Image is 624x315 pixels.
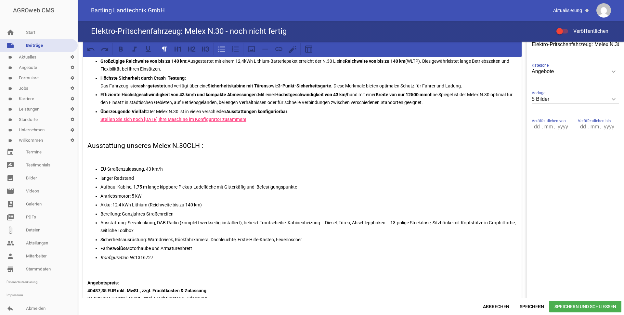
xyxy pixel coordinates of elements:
i: keyboard_arrow_down [608,94,619,104]
i: label [8,138,12,143]
i: attach_file [6,226,14,234]
u: Angebotspreis: [87,280,119,285]
i: settings [67,125,78,135]
i: store_mall_directory [6,265,14,273]
i: image [6,174,14,182]
p: Aufbau: Kabine, 1,75 m lange kippbare Pickup-Ladefläche mit Gitterkäfig und Befestigungspunkte [100,183,517,191]
i: rate_review [6,161,14,169]
p: Bereifung: Ganzjahres-Straßenreifen [100,210,517,218]
i: label [8,76,12,80]
span: Veröffentlichen [565,28,608,34]
p: Antriebsmotor: 5 kW [100,192,517,200]
i: settings [67,83,78,94]
p: Das Fahrzeug ist und verfügt über eine sowie . Diese Merkmale bieten optimalen Schutz für Fahrer ... [100,74,517,90]
p: langer Radstand [100,174,517,182]
strong: Überzeugende Vielfalt: [100,109,148,114]
i: label [8,107,12,112]
strong: Sicherheitskabine mit Türen [208,83,266,88]
i: note [6,42,14,49]
strong: Höchste Sicherheit durch Crash-Testung: [100,75,186,81]
p: Mit einer und mit einer ohne Spiegel ist der Melex N.30 optimal für den Einsatz in städtischen Ge... [100,91,517,106]
i: settings [67,62,78,73]
i: settings [67,135,78,146]
span: Veröffentlichen bis [578,118,611,124]
strong: 40487,35 [87,288,107,293]
input: dd [532,123,543,131]
p: 1316727 [100,254,517,261]
strong: Reichweite von bis zu 140 km [345,59,405,64]
p: Ausstattung: Servolenkung, DAB-Radio (komplett werkseitig installiert), beheizt Frontscheibe, Kab... [100,219,517,234]
input: dd [578,123,589,131]
i: home [6,29,14,36]
strong: Breite von nur 12500 mm [376,92,427,97]
h4: Elektro-Pritschenfahrzeug: Melex N.30 - noch nicht fertig [91,26,287,36]
p: Ausgestattet mit einem 12,4kWh Lithium-Batteriepaket erreicht der N.30 L eine (WLTP). Dies gewähr... [100,57,517,73]
i: people [6,239,14,247]
input: yyyy [601,123,617,131]
i: movie [6,187,14,195]
i: label [8,86,12,91]
i: label [8,128,12,132]
span: Bartling Landtechnik GmbH [91,7,165,13]
a: Stellen Sie sich noch [DATE] Ihre Maschine im Konfigurator zusammen! [100,117,246,122]
strong: crash-getestet [134,83,165,88]
input: mm [543,123,554,131]
p: EU-Straßenzulassung, 43 km/h [100,165,517,173]
i: person [6,252,14,260]
strong: Ausstattungen konfigurierbar [226,109,287,114]
strong: Effiziente Höchstgeschwindigkeit von 43 km/h und kompakte Abmessungen: [100,92,258,97]
p: 34.022,98 EUR zzgl. MwSt., zzgl. Frachtkosten & Zulassung [87,279,517,302]
i: reply [6,305,14,312]
p: Der Melex N.30 ist in vielen verschieden . [100,108,517,123]
i: settings [67,52,78,62]
i: settings [67,94,78,104]
i: label [8,55,12,59]
span: Speichern und Schließen [549,301,621,312]
span: Speichern [514,301,549,312]
i: keyboard_arrow_down [608,66,619,77]
i: label [8,66,12,70]
strong: 3-Punkt-Sicherheitsgurte [278,83,331,88]
i: picture_as_pdf [6,213,14,221]
strong: Großzügige Reichweite von bis zu 140 km: [100,59,188,64]
h3: Ausstattung unseres Melex N.30CLH : [87,141,517,151]
i: settings [67,73,78,83]
span: Abbrechen [478,301,514,312]
strong: EUR inkl. MwSt., zzgl. Frachtkosten & Zulassung [108,288,206,293]
p: Sicherheitsausrüstung: Warndreieck, Rückfahrkamera, Dachleuchte, Erste-Hilfe-Kasten, Feuerlöscher [100,236,517,243]
em: Konfiguration Nr. [100,255,135,260]
input: yyyy [554,123,571,131]
i: settings [67,114,78,125]
i: event [6,148,14,156]
i: settings [67,104,78,114]
input: mm [589,123,601,131]
i: label [8,118,12,122]
strong: Höchstgeschwindigkeit von 43 km/h [275,92,350,97]
span: Veröffentlichen von [532,118,566,124]
p: Farbe: Motorhaube und Armaturenbrett [100,244,517,252]
p: Akku: 12,4 kWh Lithium (Reichweite bis zu 140 km) [100,201,517,209]
i: photo_album [6,200,14,208]
i: label [8,97,12,101]
strong: weiße [113,246,126,251]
